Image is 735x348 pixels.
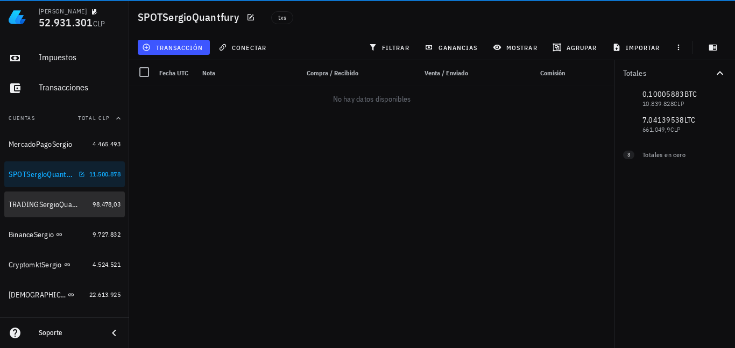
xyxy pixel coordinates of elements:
span: Compra / Recibido [307,69,358,77]
h1: SPOTSergioQuantfury [138,9,243,26]
div: Nota [198,60,294,86]
div: CryptomktSergio [9,260,62,269]
span: Nota [202,69,215,77]
img: LedgiFi [9,9,26,26]
span: filtrar [371,43,409,52]
span: Fecha UTC [159,69,188,77]
div: MercadoPagoSergio [9,140,72,149]
div: Venta / Enviado [404,60,472,86]
span: Venta / Enviado [425,69,468,77]
div: Totales en cero [642,150,705,160]
div: Soporte [39,329,99,337]
div: BinanceSergio [9,230,54,239]
div: Fecha UTC [155,60,198,86]
a: SPOTSergioQuantfury 11.500.878 [4,161,125,187]
a: BinanceSergio 9.727.832 [4,222,125,247]
a: CryptomktSergio 4.524.521 [4,252,125,278]
span: conectar [221,43,266,52]
button: CuentasTotal CLP [4,105,125,131]
span: txs [278,12,286,24]
button: mostrar [489,40,544,55]
div: Compra / Recibido [294,60,363,86]
div: [PERSON_NAME] [39,7,87,16]
span: 98.478,03 [93,200,121,208]
div: Impuestos [39,52,121,62]
div: TRADINGSergioQuantfury [9,200,77,209]
a: TRADINGSergioQuantfury 98.478,03 [4,191,125,217]
button: transacción [138,40,210,55]
span: importar [614,43,660,52]
span: 22.613.925 [89,290,121,299]
span: 11.500.878 [89,170,121,178]
button: conectar [214,40,273,55]
a: Impuestos [4,45,125,71]
span: 4.465.493 [93,140,121,148]
span: Total CLP [78,115,110,122]
span: 4.524.521 [93,260,121,268]
a: MercadoPagoSergio 4.465.493 [4,131,125,157]
span: 9.727.832 [93,230,121,238]
a: Transacciones [4,75,125,101]
span: 3 [627,151,630,159]
span: 52.931.301 [39,15,93,30]
span: agrupar [555,43,597,52]
div: [DEMOGRAPHIC_DATA] [9,290,66,300]
div: Comisión [492,60,569,86]
div: SPOTSergioQuantfury [9,170,74,179]
button: importar [607,40,667,55]
div: No hay datos disponibles [129,86,614,112]
button: Totales [614,60,735,86]
button: ganancias [420,40,484,55]
span: ganancias [427,43,477,52]
span: Comisión [540,69,565,77]
button: agrupar [548,40,603,55]
span: mostrar [495,43,538,52]
span: transacción [144,43,203,52]
div: Transacciones [39,82,121,93]
button: filtrar [364,40,416,55]
a: [DEMOGRAPHIC_DATA] 22.613.925 [4,282,125,308]
span: CLP [93,19,105,29]
div: avatar [711,9,729,26]
div: Totales [623,69,713,77]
